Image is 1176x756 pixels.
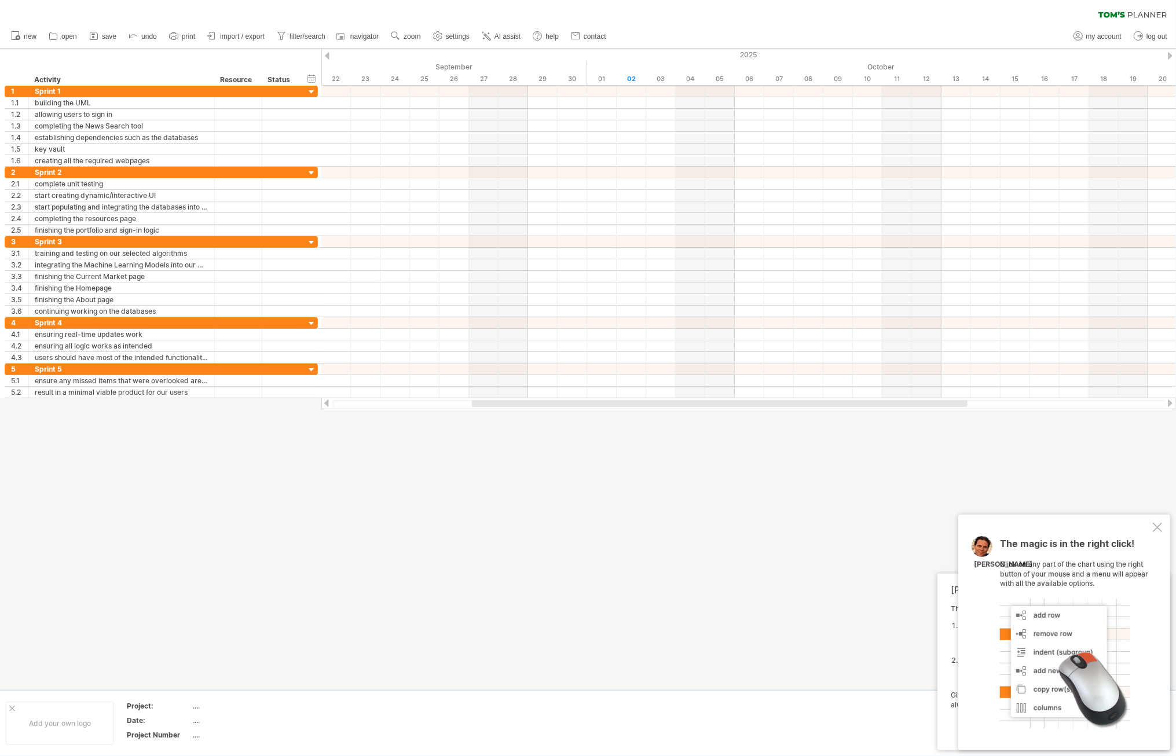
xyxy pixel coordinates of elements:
[646,73,676,85] div: Friday, 3 October 2025
[35,155,208,166] div: creating all the required webpages
[1030,73,1060,85] div: Thursday, 16 October 2025
[35,352,208,363] div: users should have most of the intended functionality of the final product
[11,364,28,375] div: 5
[1060,73,1089,85] div: Friday, 17 October 2025
[545,32,559,41] span: help
[11,86,28,97] div: 1
[351,73,380,85] div: Tuesday, 23 September 2025
[951,604,1151,740] div: The [PERSON_NAME]'s AI-assist can help you in two ways: Give it a try! With the undo button in th...
[193,715,290,725] div: ....
[35,294,208,305] div: finishing the About page
[499,73,528,85] div: Sunday, 28 September 2025
[46,29,80,44] a: open
[126,29,160,44] a: undo
[11,236,28,247] div: 3
[705,73,735,85] div: Sunday, 5 October 2025
[974,560,1032,570] div: [PERSON_NAME]
[35,178,208,189] div: complete unit testing
[8,29,40,44] a: new
[35,190,208,201] div: start creating dynamic/interactive UI
[35,364,208,375] div: Sprint 5
[676,73,705,85] div: Saturday, 4 October 2025
[11,352,28,363] div: 4.3
[11,144,28,155] div: 1.5
[528,73,558,85] div: Monday, 29 September 2025
[220,32,265,41] span: import / export
[1001,73,1030,85] div: Wednesday, 15 October 2025
[1119,73,1148,85] div: Sunday, 19 October 2025
[290,32,325,41] span: filter/search
[404,32,420,41] span: zoom
[141,32,157,41] span: undo
[388,29,424,44] a: zoom
[912,73,941,85] div: Sunday, 12 October 2025
[11,225,28,236] div: 2.5
[11,259,28,270] div: 3.2
[35,248,208,259] div: training and testing on our selected algorithms
[1146,32,1167,41] span: log out
[321,73,351,85] div: Monday, 22 September 2025
[35,259,208,270] div: integrating the Machine Learning Models into our website
[1000,539,1151,729] div: Click on any part of the chart using the right button of your mouse and a menu will appear with a...
[11,329,28,340] div: 4.1
[35,225,208,236] div: finishing the portfolio and sign-in logic
[1086,32,1122,41] span: my account
[11,317,28,328] div: 4
[193,701,290,711] div: ....
[380,73,410,85] div: Wednesday, 24 September 2025
[446,32,470,41] span: settings
[350,32,379,41] span: navigator
[11,340,28,351] div: 4.2
[35,306,208,317] div: continuing working on the databases
[11,97,28,108] div: 1.1
[11,294,28,305] div: 3.5
[24,32,36,41] span: new
[127,730,190,740] div: Project Number
[335,29,382,44] a: navigator
[11,271,28,282] div: 3.3
[11,167,28,178] div: 2
[11,190,28,201] div: 2.2
[86,29,120,44] a: save
[1071,29,1125,44] a: my account
[11,213,28,224] div: 2.4
[35,167,208,178] div: Sprint 2
[34,74,208,86] div: Activity
[35,201,208,212] div: start populating and integrating the databases into back-end logic
[11,155,28,166] div: 1.6
[127,715,190,725] div: Date:
[617,73,646,85] div: Thursday, 2 October 2025
[35,329,208,340] div: ensuring real-time updates work
[268,74,293,86] div: Status
[823,73,853,85] div: Thursday, 9 October 2025
[1089,73,1119,85] div: Saturday, 18 October 2025
[11,132,28,143] div: 1.4
[11,201,28,212] div: 2.3
[568,29,610,44] a: contact
[853,73,882,85] div: Friday, 10 October 2025
[11,248,28,259] div: 3.1
[35,387,208,398] div: result in a minimal viable product for our users
[35,236,208,247] div: Sprint 3
[11,109,28,120] div: 1.2
[61,32,77,41] span: open
[35,340,208,351] div: ensuring all logic works as intended
[430,29,473,44] a: settings
[1131,29,1171,44] a: log out
[35,120,208,131] div: completing the News Search tool
[35,282,208,293] div: finishing the Homepage
[102,32,116,41] span: save
[794,73,823,85] div: Wednesday, 8 October 2025
[11,120,28,131] div: 1.3
[35,375,208,386] div: ensure any missed items that were overlooked are picked up and completed
[764,73,794,85] div: Tuesday, 7 October 2025
[494,32,521,41] span: AI assist
[410,73,439,85] div: Thursday, 25 September 2025
[11,375,28,386] div: 5.1
[193,730,290,740] div: ....
[166,29,199,44] a: print
[35,144,208,155] div: key vault
[530,29,562,44] a: help
[35,213,208,224] div: completing the resources page
[35,109,208,120] div: allowing users to sign in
